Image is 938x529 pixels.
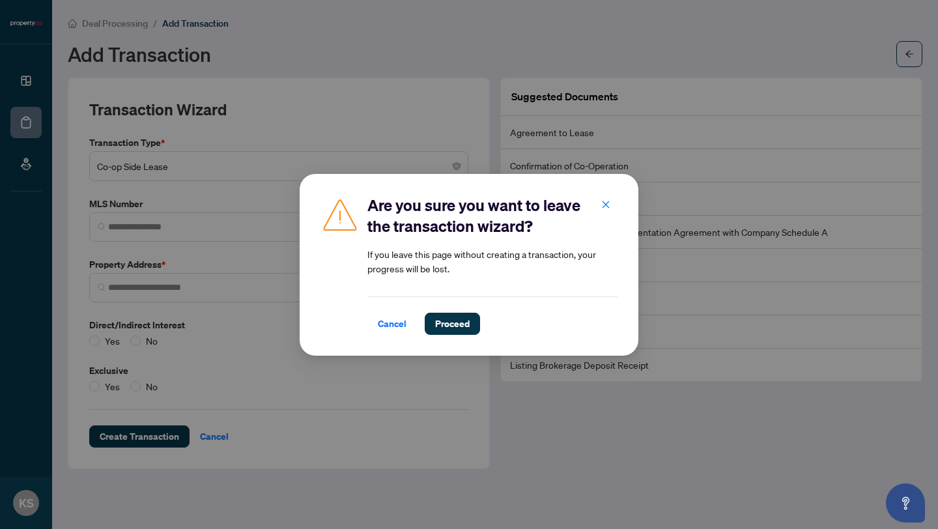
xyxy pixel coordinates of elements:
span: Proceed [435,313,470,334]
button: Proceed [425,313,480,335]
article: If you leave this page without creating a transaction, your progress will be lost. [367,247,618,276]
button: Cancel [367,313,417,335]
span: close [601,199,610,208]
button: Open asap [886,483,925,522]
h2: Are you sure you want to leave the transaction wizard? [367,195,618,236]
span: Cancel [378,313,406,334]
